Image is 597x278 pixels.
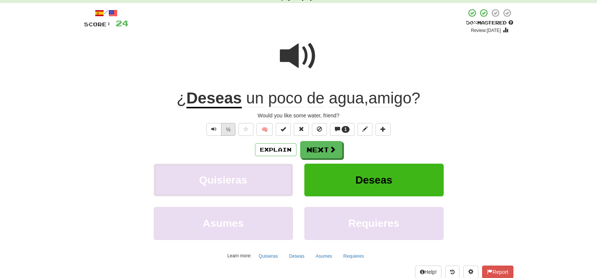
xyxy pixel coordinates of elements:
[268,89,302,107] span: poco
[154,207,293,240] button: Asumes
[304,164,444,196] button: Deseas
[357,123,373,136] button: Edit sentence (alt+d)
[304,207,444,240] button: Requieres
[206,123,221,136] button: Play sentence audio (ctl+space)
[84,8,128,18] div: /
[307,89,325,107] span: de
[311,251,336,262] button: Asumes
[276,123,291,136] button: Set this sentence to 100% Mastered (alt+m)
[255,143,296,156] button: Explain
[466,20,477,26] span: 50 %
[186,89,242,108] u: Deseas
[339,251,368,262] button: Requieres
[238,123,253,136] button: Favorite sentence (alt+f)
[228,253,252,258] small: Learn more:
[203,217,244,229] span: Asumes
[246,89,264,107] span: un
[257,123,273,136] button: 🧠
[199,174,247,186] span: Quisieras
[154,164,293,196] button: Quisieras
[221,123,235,136] button: ½
[116,18,128,28] span: 24
[355,174,392,186] span: Deseas
[471,28,501,33] small: Review: [DATE]
[329,89,364,107] span: agua
[344,127,347,132] span: 1
[84,112,513,119] div: Would you like some water, friend?
[312,123,327,136] button: Ignore sentence (alt+i)
[348,217,399,229] span: Requieres
[84,21,111,27] span: Score:
[205,123,235,136] div: Text-to-speech controls
[300,141,342,158] button: Next
[368,89,411,107] span: amigo
[466,20,513,26] div: Mastered
[285,251,309,262] button: Deseas
[255,251,282,262] button: Quisieras
[177,89,186,107] span: ¿
[294,123,309,136] button: Reset to 0% Mastered (alt+r)
[376,123,391,136] button: Add to collection (alt+a)
[242,89,420,107] span: , ?
[330,123,354,136] button: 1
